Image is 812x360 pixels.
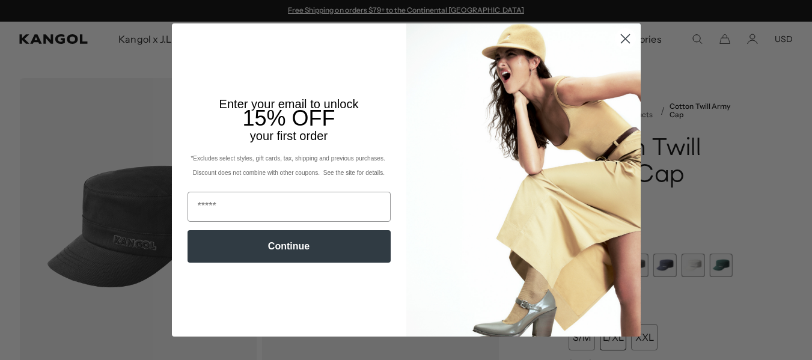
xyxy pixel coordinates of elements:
span: 15% OFF [242,106,335,130]
span: *Excludes select styles, gift cards, tax, shipping and previous purchases. Discount does not comb... [191,155,386,176]
button: Continue [188,230,391,263]
button: Close dialog [615,28,636,49]
span: your first order [250,129,328,142]
img: 93be19ad-e773-4382-80b9-c9d740c9197f.jpeg [406,23,641,336]
span: Enter your email to unlock [219,97,359,111]
input: Email [188,192,391,222]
